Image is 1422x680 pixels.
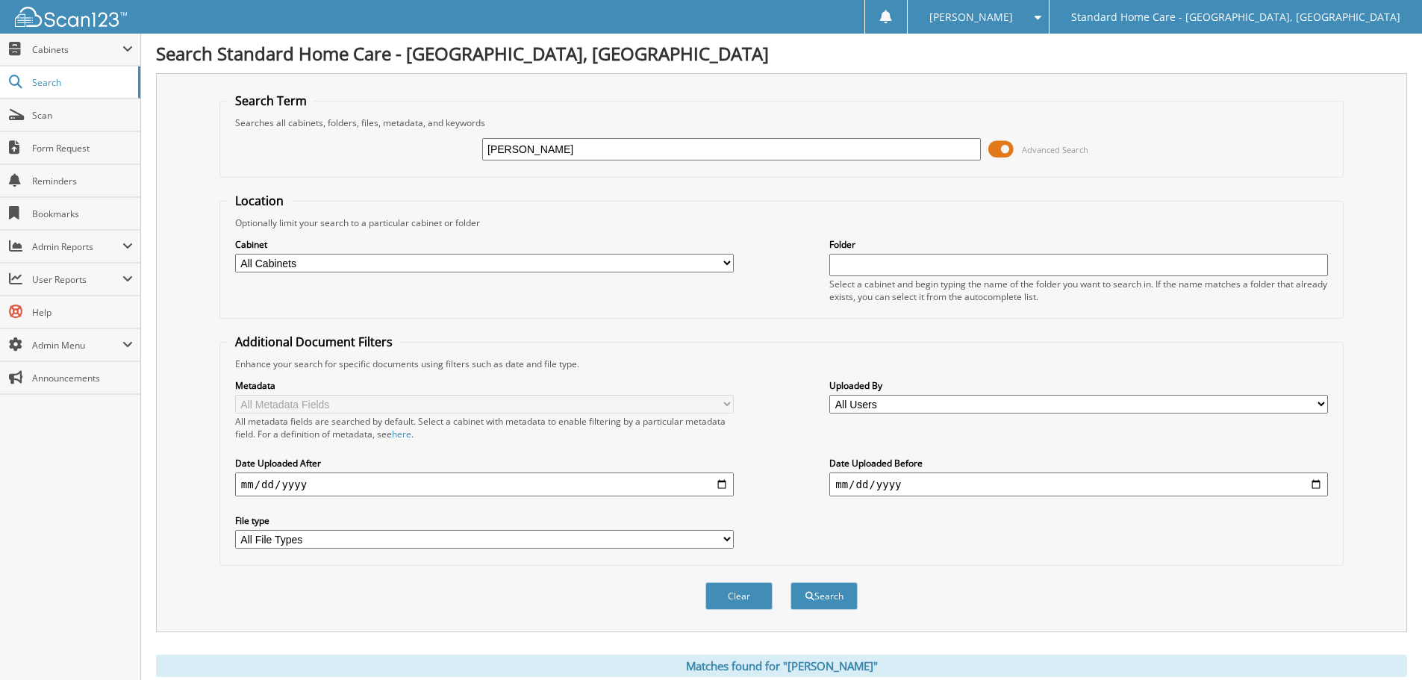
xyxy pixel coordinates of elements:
[32,273,122,286] span: User Reports
[235,379,734,392] label: Metadata
[32,43,122,56] span: Cabinets
[32,372,133,384] span: Announcements
[228,193,291,209] legend: Location
[228,358,1335,370] div: Enhance your search for specific documents using filters such as date and file type.
[235,415,734,440] div: All metadata fields are searched by default. Select a cabinet with metadata to enable filtering b...
[32,339,122,352] span: Admin Menu
[1022,144,1088,155] span: Advanced Search
[156,41,1407,66] h1: Search Standard Home Care - [GEOGRAPHIC_DATA], [GEOGRAPHIC_DATA]
[228,116,1335,129] div: Searches all cabinets, folders, files, metadata, and keywords
[228,93,314,109] legend: Search Term
[829,379,1328,392] label: Uploaded By
[32,109,133,122] span: Scan
[235,238,734,251] label: Cabinet
[32,76,131,89] span: Search
[228,216,1335,229] div: Optionally limit your search to a particular cabinet or folder
[32,208,133,220] span: Bookmarks
[15,7,127,27] img: scan123-logo-white.svg
[929,13,1013,22] span: [PERSON_NAME]
[32,306,133,319] span: Help
[32,142,133,155] span: Form Request
[32,175,133,187] span: Reminders
[829,472,1328,496] input: end
[829,278,1328,303] div: Select a cabinet and begin typing the name of the folder you want to search in. If the name match...
[705,582,773,610] button: Clear
[32,240,122,253] span: Admin Reports
[790,582,858,610] button: Search
[156,655,1407,677] div: Matches found for "[PERSON_NAME]"
[829,238,1328,251] label: Folder
[235,472,734,496] input: start
[1071,13,1400,22] span: Standard Home Care - [GEOGRAPHIC_DATA], [GEOGRAPHIC_DATA]
[228,334,400,350] legend: Additional Document Filters
[235,514,734,527] label: File type
[829,457,1328,470] label: Date Uploaded Before
[392,428,411,440] a: here
[235,457,734,470] label: Date Uploaded After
